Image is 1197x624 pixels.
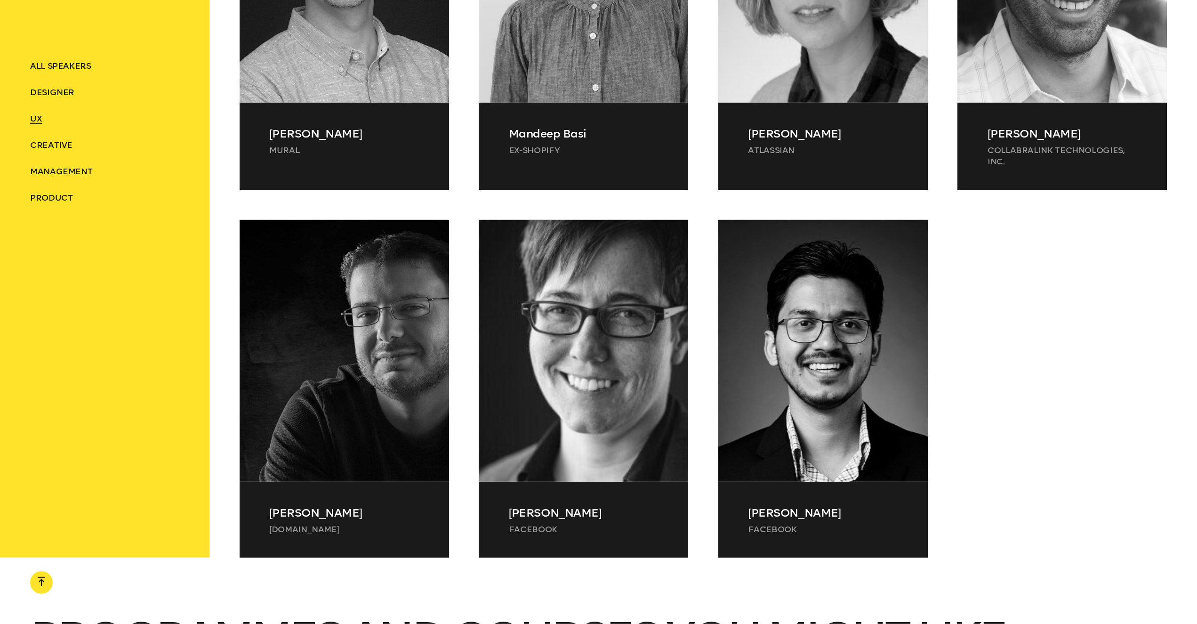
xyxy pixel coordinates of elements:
span: UX [30,113,42,124]
span: Management [30,166,92,177]
span: Creative [30,140,72,150]
p: Mandeep Basi [509,125,659,142]
span: Product [30,193,73,203]
p: Facebook [748,524,898,535]
p: ex-Shopify [509,145,659,156]
p: [PERSON_NAME] [509,504,659,521]
p: [DOMAIN_NAME] [269,524,419,535]
p: [PERSON_NAME] [748,504,898,521]
p: Mural [269,145,419,156]
p: Facebook [509,524,659,535]
p: [PERSON_NAME] [748,125,898,142]
p: [PERSON_NAME] [269,504,419,521]
p: CollabraLink Technologies, Inc. [988,145,1137,167]
p: Atlassian [748,145,898,156]
p: [PERSON_NAME] [988,125,1137,142]
p: [PERSON_NAME] [269,125,419,142]
span: ALL SPEAKERS [30,61,91,71]
span: Designer [30,87,74,97]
